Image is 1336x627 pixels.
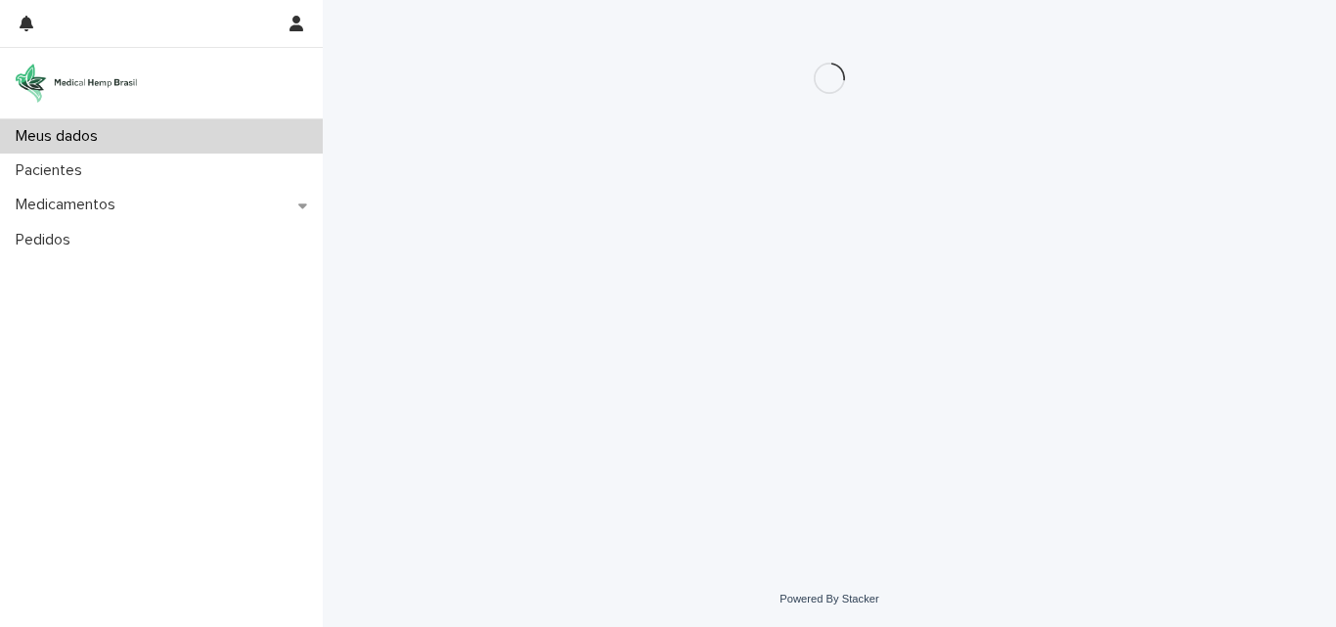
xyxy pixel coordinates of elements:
p: Pacientes [8,161,98,180]
p: Pedidos [8,231,86,249]
p: Meus dados [8,127,113,146]
p: Medicamentos [8,196,131,214]
a: Powered By Stacker [779,593,878,605]
img: 4UqDjhnrSSm1yqNhTQ7x [16,64,137,103]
